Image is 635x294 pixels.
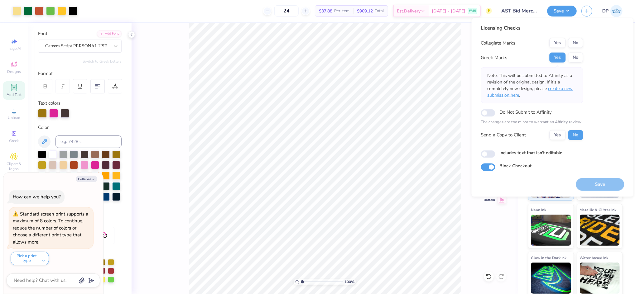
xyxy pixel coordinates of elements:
[38,70,122,77] div: Format
[432,8,465,14] span: [DATE] - [DATE]
[7,92,22,97] span: Add Text
[13,194,61,200] div: How can we help you?
[580,206,617,213] span: Metallic & Glitter Ink
[97,30,122,37] div: Add Font
[602,7,609,15] span: DP
[13,211,88,245] div: Standard screen print supports a maximum of 8 colors. To continue, reduce the number of colors or...
[500,162,532,169] label: Block Checkout
[7,69,21,74] span: Designs
[610,5,623,17] img: Darlene Padilla
[580,215,620,246] img: Metallic & Glitter Ink
[481,54,508,61] div: Greek Marks
[8,115,20,120] span: Upload
[531,263,571,294] img: Glow in the Dark Ink
[83,59,122,64] button: Switch to Greek Letters
[497,5,542,17] input: Untitled Design
[531,254,566,261] span: Glow in the Dark Ink
[481,119,583,126] p: The changes are too minor to warrant an Affinity review.
[3,161,25,171] span: Clipart & logos
[580,254,609,261] span: Water based Ink
[481,131,526,139] div: Send a Copy to Client
[38,124,122,131] div: Color
[334,8,349,14] span: Per Item
[55,135,122,148] input: e.g. 7428 c
[531,215,571,246] img: Neon Ink
[550,130,566,140] button: Yes
[38,30,47,37] label: Font
[375,8,384,14] span: Total
[568,38,583,48] button: No
[481,24,583,32] div: Licensing Checks
[344,279,354,285] span: 100 %
[550,38,566,48] button: Yes
[531,206,546,213] span: Neon Ink
[580,263,620,294] img: Water based Ink
[500,108,552,116] label: Do Not Submit to Affinity
[488,86,573,98] span: create a new submission here
[568,53,583,63] button: No
[469,9,476,13] span: FREE
[274,5,299,17] input: – –
[500,149,563,156] label: Includes text that isn't editable
[484,198,495,202] span: Bottom
[7,46,22,51] span: Image AI
[38,100,60,107] label: Text colors
[357,8,373,14] span: $909.12
[319,8,332,14] span: $37.88
[568,130,583,140] button: No
[481,39,516,46] div: Collegiate Marks
[76,176,97,182] button: Collapse
[397,8,421,14] span: Est. Delivery
[550,53,566,63] button: Yes
[11,252,49,265] button: Pick a print type
[9,138,19,143] span: Greek
[547,6,577,17] button: Save
[602,5,623,17] a: DP
[488,72,577,98] p: Note: This will be submitted to Affinity as a revision of the original design. If it's a complete...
